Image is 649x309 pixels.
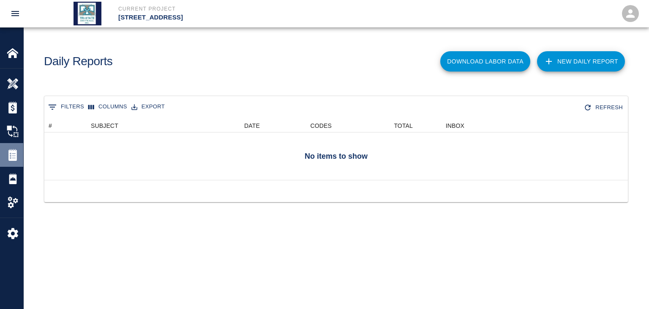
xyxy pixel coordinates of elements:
button: Refresh [582,100,626,115]
div: INBOX [417,119,469,132]
button: Select columns [86,100,129,113]
div: TOTAL [336,119,417,132]
p: Current Project [118,5,370,13]
div: CODES [264,119,336,132]
div: SUBJECT [91,119,118,132]
button: open drawer [5,3,25,24]
p: [STREET_ADDRESS] [118,13,370,22]
button: Show filters [46,100,86,114]
div: SUBJECT [87,119,192,132]
div: # [49,119,52,132]
button: Download Labor Data [440,51,530,72]
div: INBOX [446,119,464,132]
div: CODES [310,119,332,132]
div: DATE [192,119,264,132]
div: Refresh the list [582,100,626,115]
a: New Daily Report [537,51,625,72]
div: # [44,119,87,132]
button: Export [129,100,167,113]
iframe: Chat Widget [607,268,649,309]
h1: Daily Reports [44,55,112,69]
div: TOTAL [394,119,413,132]
img: Tri State Drywall [74,2,101,25]
div: DATE [244,119,260,132]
